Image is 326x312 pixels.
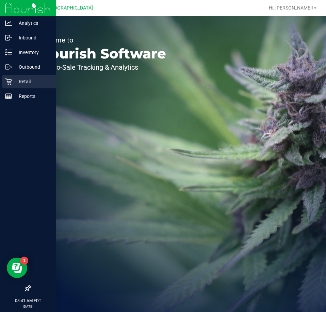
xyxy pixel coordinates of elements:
[5,20,12,27] inline-svg: Analytics
[12,77,53,86] p: Retail
[12,48,53,56] p: Inventory
[5,34,12,41] inline-svg: Inbound
[37,64,166,71] p: Seed-to-Sale Tracking & Analytics
[5,93,12,100] inline-svg: Reports
[5,64,12,70] inline-svg: Outbound
[5,49,12,56] inline-svg: Inventory
[12,34,53,42] p: Inbound
[5,78,12,85] inline-svg: Retail
[37,47,166,60] p: Flourish Software
[3,298,53,304] p: 08:41 AM EDT
[37,37,166,44] p: Welcome to
[269,5,313,11] span: Hi, [PERSON_NAME]!
[3,304,53,309] p: [DATE]
[12,63,53,71] p: Outbound
[7,258,27,278] iframe: Resource center
[12,92,53,100] p: Reports
[12,19,53,27] p: Analytics
[20,257,28,265] iframe: Resource center unread badge
[46,5,93,11] span: [GEOGRAPHIC_DATA]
